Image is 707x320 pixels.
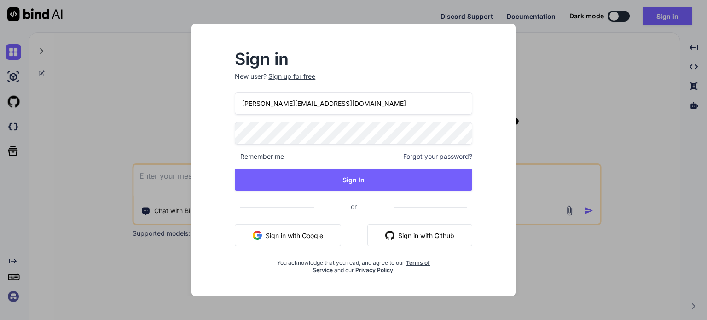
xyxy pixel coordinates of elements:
input: Login or Email [235,92,472,115]
div: Sign up for free [268,72,315,81]
img: github [385,231,394,240]
span: Forgot your password? [403,152,472,161]
button: Sign in with Google [235,224,341,246]
a: Terms of Service [313,259,430,273]
h2: Sign in [235,52,472,66]
button: Sign in with Github [367,224,472,246]
div: You acknowledge that you read, and agree to our and our [274,254,433,274]
p: New user? [235,72,472,92]
span: Remember me [235,152,284,161]
a: Privacy Policy. [355,267,395,273]
img: google [253,231,262,240]
span: or [314,195,394,218]
button: Sign In [235,169,472,191]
